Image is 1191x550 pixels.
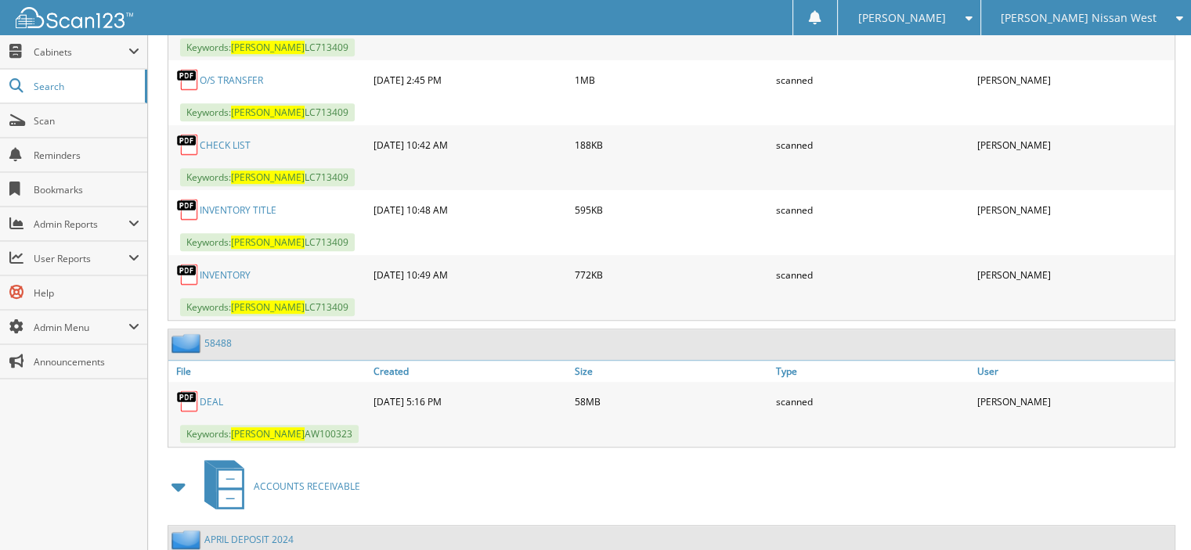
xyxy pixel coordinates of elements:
[973,386,1175,417] div: [PERSON_NAME]
[34,217,128,231] span: Admin Reports
[176,133,200,156] img: PDF.png
[34,45,128,59] span: Cabinets
[772,361,973,382] a: Type
[772,64,973,95] div: scanned
[571,194,772,225] div: 595KB
[1001,13,1157,23] span: [PERSON_NAME] Nissan West
[34,80,137,93] span: Search
[973,129,1175,160] div: [PERSON_NAME]
[231,235,305,249] span: [PERSON_NAME]
[200,138,251,152] a: CHECK LIST
[370,194,571,225] div: [DATE] 10:48 AM
[171,530,204,549] img: folder2.png
[571,386,772,417] div: 58MB
[200,395,223,408] a: DEAL
[571,259,772,290] div: 772KB
[176,68,200,92] img: PDF.png
[973,259,1175,290] div: [PERSON_NAME]
[34,183,139,196] span: Bookmarks
[180,38,355,56] span: Keywords: LC713409
[857,13,945,23] span: [PERSON_NAME]
[231,427,305,440] span: [PERSON_NAME]
[973,361,1175,382] a: User
[231,41,305,54] span: [PERSON_NAME]
[231,106,305,119] span: [PERSON_NAME]
[370,386,571,417] div: [DATE] 5:16 PM
[180,298,355,316] span: Keywords: LC713409
[180,425,359,443] span: Keywords: AW100323
[176,390,200,413] img: PDF.png
[370,259,571,290] div: [DATE] 10:49 AM
[176,263,200,286] img: PDF.png
[231,300,305,314] span: [PERSON_NAME]
[772,129,973,160] div: scanned
[171,333,204,353] img: folder2.png
[34,114,139,128] span: Scan
[772,386,973,417] div: scanned
[180,233,355,251] span: Keywords: LC713409
[195,455,360,517] a: ACCOUNTS RECEIVABLE
[204,533,294,546] a: APRIL DEPOSIT 2024
[571,64,772,95] div: 1MB
[34,355,139,368] span: Announcements
[200,268,251,282] a: INVENTORY
[180,168,355,186] span: Keywords: LC713409
[176,198,200,221] img: PDF.png
[1113,475,1191,550] iframe: Chat Widget
[571,129,772,160] div: 188KB
[254,480,360,493] span: ACCOUNTS RECEIVABLE
[772,259,973,290] div: scanned
[16,7,133,28] img: scan123-logo-white.svg
[34,321,128,334] span: Admin Menu
[180,103,355,121] span: Keywords: LC713409
[34,286,139,300] span: Help
[571,361,772,382] a: Size
[200,74,263,87] a: O/S TRANSFER
[370,361,571,382] a: Created
[973,194,1175,225] div: [PERSON_NAME]
[370,129,571,160] div: [DATE] 10:42 AM
[204,336,232,350] a: 58488
[168,361,370,382] a: File
[370,64,571,95] div: [DATE] 2:45 PM
[772,194,973,225] div: scanned
[34,252,128,265] span: User Reports
[973,64,1175,95] div: [PERSON_NAME]
[34,149,139,162] span: Reminders
[200,203,276,217] a: INVENTORY TITLE
[231,171,305,184] span: [PERSON_NAME]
